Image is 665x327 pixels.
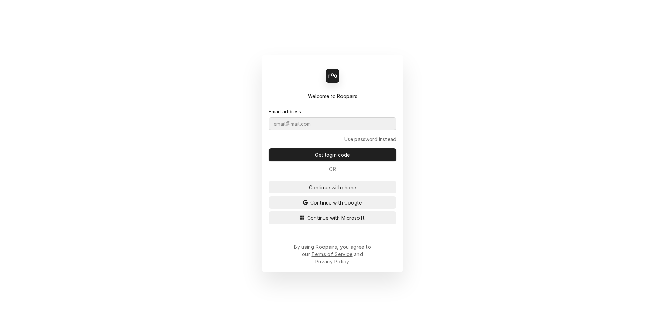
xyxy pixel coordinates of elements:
[309,199,363,206] span: Continue with Google
[308,184,358,191] span: Continue with phone
[269,117,396,130] input: email@mail.com
[306,214,366,221] span: Continue with Microsoft
[269,211,396,224] button: Continue with Microsoft
[313,151,351,158] span: Get login code
[315,258,349,264] a: Privacy Policy
[269,196,396,209] button: Continue with Google
[269,108,301,115] label: Email address
[269,92,396,100] div: Welcome to Roopairs
[294,243,371,265] div: By using Roopairs, you agree to our and .
[269,165,396,173] div: Or
[269,148,396,161] button: Get login code
[269,181,396,193] button: Continue withphone
[311,251,352,257] a: Terms of Service
[344,136,396,143] a: Go to Email and password form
